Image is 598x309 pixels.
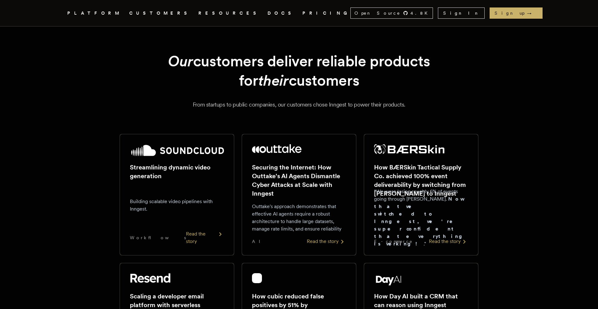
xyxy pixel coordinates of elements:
a: BÆRSkin Tactical Supply Co. logoHow BÆRSkin Tactical Supply Co. achieved 100% event deliverabilit... [364,134,478,255]
p: "We were losing roughly 6% of events going through [PERSON_NAME]. ." [374,188,468,248]
p: Building scalable video pipelines with Inngest. [130,198,224,213]
img: cubic [252,273,262,283]
button: PLATFORM [67,9,122,17]
span: 4.8 K [411,10,431,16]
img: Outtake [252,144,301,153]
h1: customers deliver reliable products for customers [135,51,463,90]
img: Day AI [374,273,403,286]
button: RESOURCES [198,9,260,17]
span: Workflows [130,235,186,241]
span: → [527,10,538,16]
span: AI [252,238,266,245]
em: their [258,71,289,89]
div: Read the story [186,230,224,245]
a: DOCS [268,9,295,17]
a: Outtake logoSecuring the Internet: How Outtake's AI Agents Dismantle Cyber Attacks at Scale with ... [242,134,356,255]
img: BÆRSkin Tactical Supply Co. [374,144,444,154]
span: Open Source [354,10,401,16]
a: Sign In [438,7,485,19]
a: PRICING [302,9,350,17]
strong: Now that we switched to Inngest, we're super confident that everything is working! [374,196,467,247]
span: E-commerce [374,238,413,245]
img: Resend [130,273,170,283]
h2: Securing the Internet: How Outtake's AI Agents Dismantle Cyber Attacks at Scale with Inngest [252,163,346,198]
div: Read the story [307,238,346,245]
img: SoundCloud [130,144,224,157]
a: CUSTOMERS [129,9,191,17]
div: Read the story [429,238,468,245]
a: SoundCloud logoStreamlining dynamic video generationBuilding scalable video pipelines with Innges... [120,134,234,255]
a: Sign up [490,7,543,19]
h2: Streamlining dynamic video generation [130,163,224,180]
em: Our [168,52,193,70]
h2: How BÆRSkin Tactical Supply Co. achieved 100% event deliverability by switching from [PERSON_NAME... [374,163,468,198]
p: From startups to public companies, our customers chose Inngest to power their products. [75,100,523,109]
p: Outtake's approach demonstrates that effective AI agents require a robust architecture to handle ... [252,203,346,233]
